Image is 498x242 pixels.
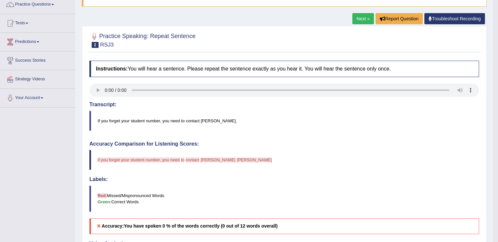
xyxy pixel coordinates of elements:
[0,70,75,87] a: Strategy Videos
[89,141,479,147] h4: Accuracy Comparison for Listening Scores:
[0,51,75,68] a: Success Stories
[0,33,75,49] a: Predictions
[89,218,479,234] h5: Accuracy:
[98,199,111,204] b: Green:
[89,102,479,108] h4: Transcript:
[376,13,423,24] button: Report Question
[96,66,128,71] b: Instructions:
[89,31,195,48] h2: Practice Speaking: Repeat Sentence
[89,61,479,77] h4: You will hear a sentence. Please repeat the sentence exactly as you hear it. You will hear the se...
[352,13,374,24] a: Next »
[186,157,199,162] span: contact
[181,157,184,162] span: to
[200,157,235,162] span: [PERSON_NAME]
[237,157,272,162] span: [PERSON_NAME]
[89,176,479,182] h4: Labels:
[89,111,479,131] blockquote: If you forget your student number, you need to contact [PERSON_NAME].
[100,42,114,48] small: RSJ3
[424,13,485,24] a: Troubleshoot Recording
[124,223,278,229] b: You have spoken 0 % of the words correctly (0 out of 12 words overall)
[0,89,75,105] a: Your Account
[98,193,107,198] b: Red:
[98,157,180,162] span: if you forget your student number, you need
[92,42,99,48] span: 2
[0,14,75,30] a: Tests
[89,186,479,212] blockquote: Missed/Mispronounced Words Correct Words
